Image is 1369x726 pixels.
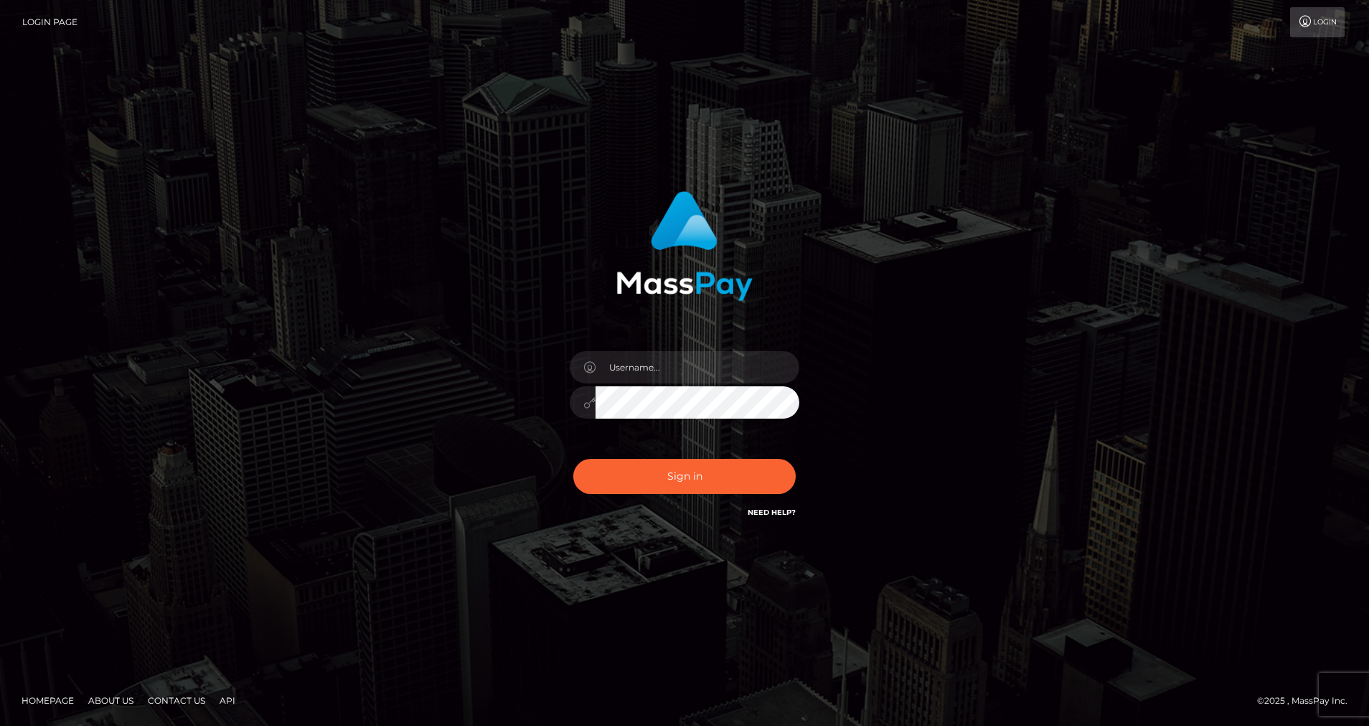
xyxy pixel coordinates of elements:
[22,7,77,37] a: Login Page
[142,689,211,712] a: Contact Us
[596,351,799,383] input: Username...
[83,689,139,712] a: About Us
[748,508,796,517] a: Need Help?
[616,191,753,301] img: MassPay Login
[1290,7,1345,37] a: Login
[1257,693,1358,709] div: © 2025 , MassPay Inc.
[16,689,80,712] a: Homepage
[214,689,241,712] a: API
[573,459,796,494] button: Sign in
